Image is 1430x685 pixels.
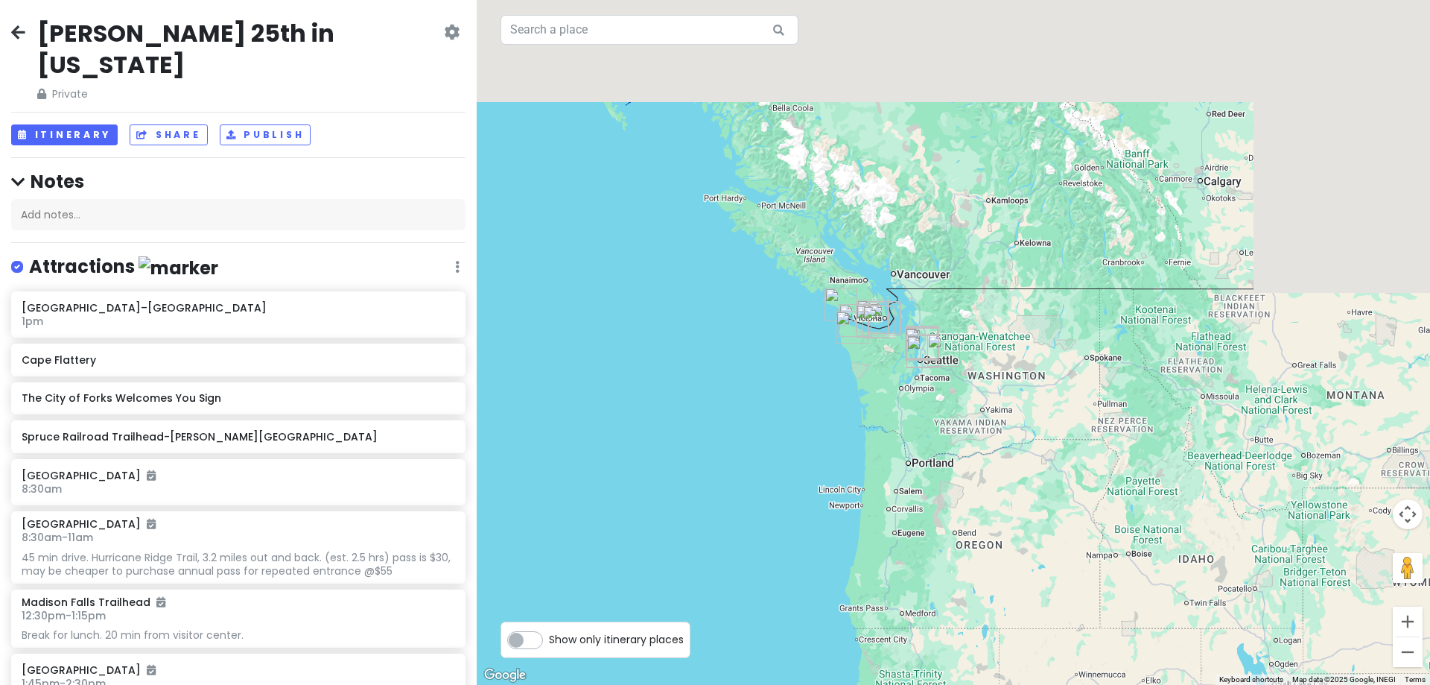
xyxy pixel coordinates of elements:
[220,124,311,146] button: Publish
[900,329,945,374] div: Seattle–Tacoma International Airport
[850,299,894,344] div: Marymere Falls
[1393,607,1423,637] button: Zoom in
[130,124,207,146] button: Share
[22,391,454,405] h6: The City of Forks Welcomes You Sign
[899,321,944,366] div: Pike Place Market
[549,631,684,648] span: Show only itinerary places
[37,86,441,102] span: Private
[862,297,907,341] div: Olympic National Park Visitor Center
[1393,637,1423,667] button: Zoom out
[22,551,454,578] div: 45 min drive. Hurricane Ridge Trail, 3.2 miles out and back. (est. 2.5 hrs) pass is $30, may be c...
[22,469,454,482] h6: [GEOGRAPHIC_DATA]
[480,666,530,685] a: Open this area in Google Maps (opens a new window)
[22,628,454,642] div: Break for lunch. 20 min from visitor center.
[830,305,874,350] div: The City of Forks Welcomes You Sign
[139,256,218,280] img: marker
[22,314,43,329] span: 1pm
[819,282,863,326] div: Cape Flattery
[900,320,945,364] div: Seattle Japanese Garden
[29,255,218,280] h4: Attractions
[22,663,454,677] h6: [GEOGRAPHIC_DATA]
[1405,675,1426,684] a: Terms (opens in new tab)
[480,666,530,685] img: Google
[147,665,156,675] i: Added to itinerary
[899,322,944,367] div: Populus Seattle
[900,320,944,364] div: Seattle Asian Art Museum
[147,470,156,481] i: Added to itinerary
[22,353,454,367] h6: Cape Flattery
[500,15,798,45] input: Search a place
[899,321,944,365] div: Chihuly Garden and Glass
[22,608,106,623] span: 12:30pm - 1:15pm
[1292,675,1396,684] span: Map data ©2025 Google, INEGI
[37,18,441,80] h2: [PERSON_NAME] 25th in [US_STATE]
[900,329,945,373] div: Hertz Car Rental - Seatac - Seattle-tacoma International Airport (SEA)
[22,517,156,531] h6: [GEOGRAPHIC_DATA]
[22,430,454,443] h6: Spruce Railroad Trailhead-[PERSON_NAME][GEOGRAPHIC_DATA]
[147,519,156,529] i: Added to itinerary
[22,301,454,315] h6: [GEOGRAPHIC_DATA]–[GEOGRAPHIC_DATA]
[862,295,906,340] div: Safeway
[1219,675,1283,685] button: Keyboard shortcuts
[833,298,877,343] div: 202443 US-101
[156,597,165,607] i: Added to itinerary
[921,328,966,373] div: 49010 SE Middle Fork Rd
[850,297,894,341] div: Spruce Railroad Trailhead-Camp David Junior Road
[1393,499,1423,529] button: Map camera controls
[11,199,465,230] div: Add notes...
[851,294,895,338] div: 1385 Whiskey Creek Beach Rd
[11,170,465,193] h4: Notes
[22,596,165,609] h6: Madison Falls Trailhead
[11,124,118,146] button: Itinerary
[857,300,901,344] div: Madison Falls Trailhead
[1393,553,1423,583] button: Drag Pegman onto the map to open Street View
[22,482,62,496] span: 8:30am
[22,530,93,545] span: 8:30am - 11am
